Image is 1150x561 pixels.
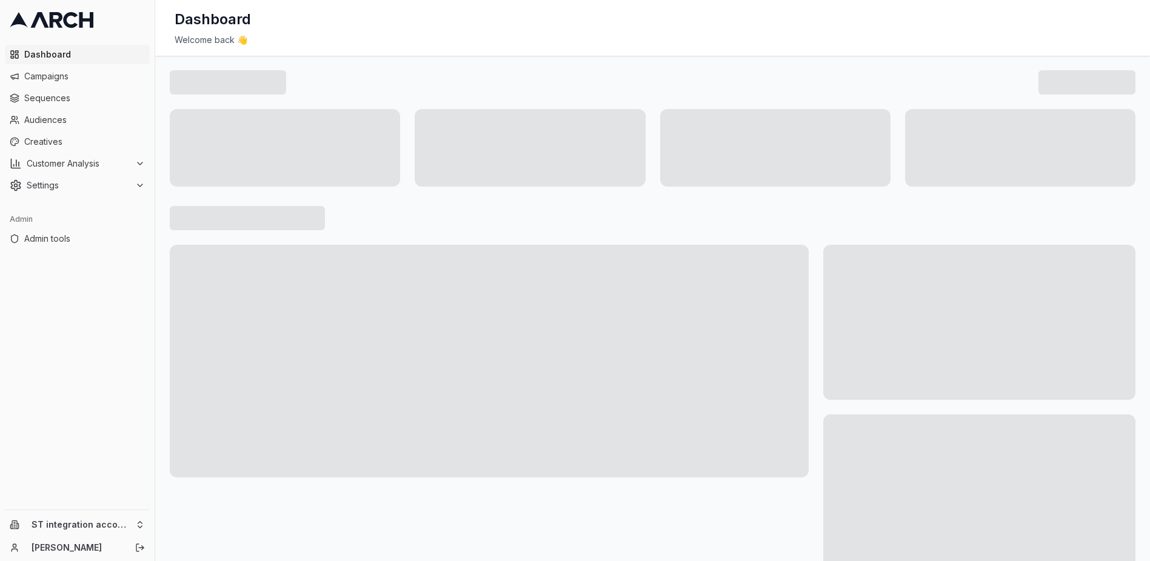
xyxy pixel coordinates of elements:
[27,158,130,170] span: Customer Analysis
[27,179,130,191] span: Settings
[24,48,145,61] span: Dashboard
[5,210,150,229] div: Admin
[24,92,145,104] span: Sequences
[5,154,150,173] button: Customer Analysis
[24,70,145,82] span: Campaigns
[5,45,150,64] a: Dashboard
[175,10,251,29] h1: Dashboard
[5,67,150,86] a: Campaigns
[5,176,150,195] button: Settings
[32,519,130,530] span: ST integration account
[132,539,149,556] button: Log out
[24,233,145,245] span: Admin tools
[24,136,145,148] span: Creatives
[32,542,122,554] a: [PERSON_NAME]
[5,132,150,151] a: Creatives
[175,34,1131,46] div: Welcome back 👋
[5,515,150,534] button: ST integration account
[5,110,150,130] a: Audiences
[5,88,150,108] a: Sequences
[24,114,145,126] span: Audiences
[5,229,150,248] a: Admin tools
